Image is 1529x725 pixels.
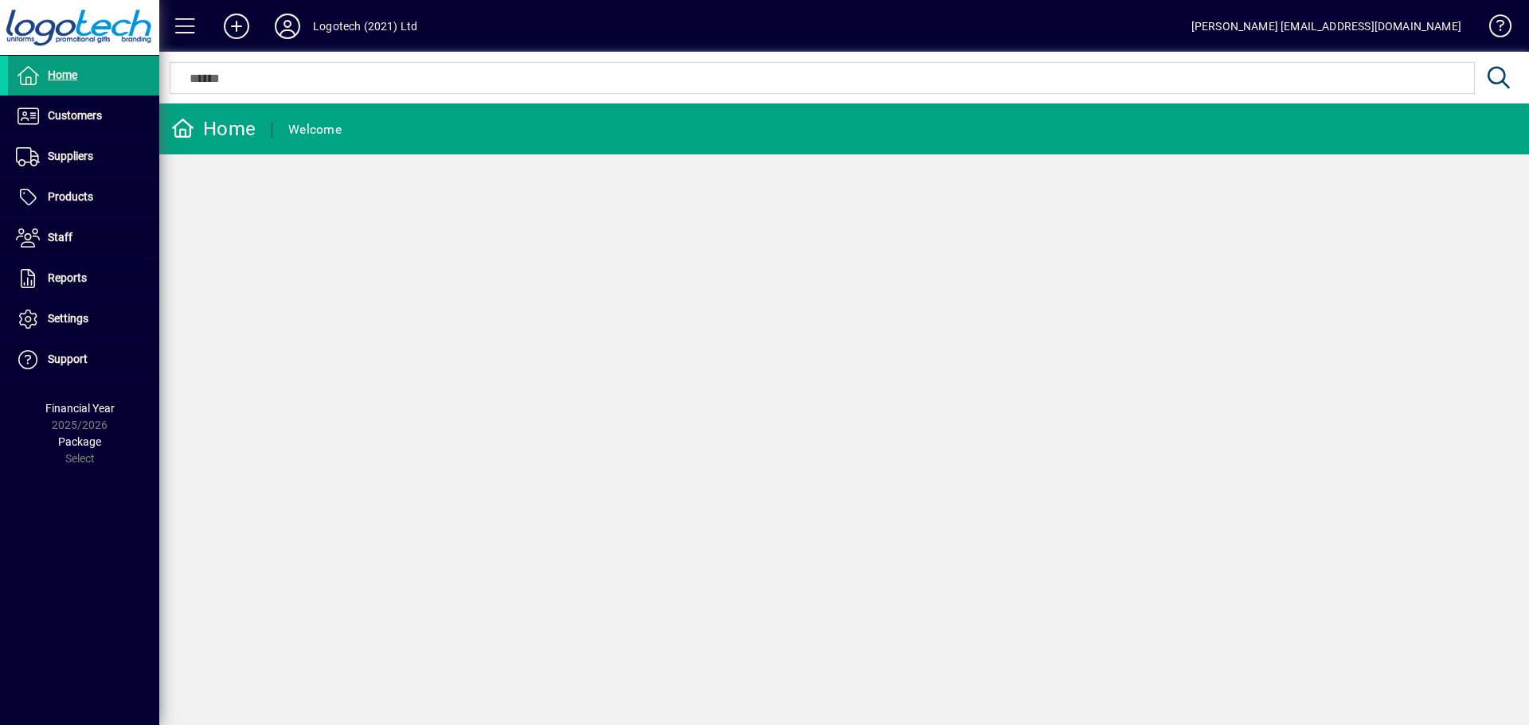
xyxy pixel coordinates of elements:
[1191,14,1461,39] div: [PERSON_NAME] [EMAIL_ADDRESS][DOMAIN_NAME]
[262,12,313,41] button: Profile
[8,259,159,298] a: Reports
[8,340,159,380] a: Support
[171,116,256,142] div: Home
[48,68,77,81] span: Home
[45,402,115,415] span: Financial Year
[288,117,342,142] div: Welcome
[48,312,88,325] span: Settings
[313,14,417,39] div: Logotech (2021) Ltd
[58,435,101,448] span: Package
[8,299,159,339] a: Settings
[48,190,93,203] span: Products
[48,353,88,365] span: Support
[8,96,159,136] a: Customers
[8,218,159,258] a: Staff
[48,271,87,284] span: Reports
[48,231,72,244] span: Staff
[8,137,159,177] a: Suppliers
[48,150,93,162] span: Suppliers
[1477,3,1509,55] a: Knowledge Base
[211,12,262,41] button: Add
[8,177,159,217] a: Products
[48,109,102,122] span: Customers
